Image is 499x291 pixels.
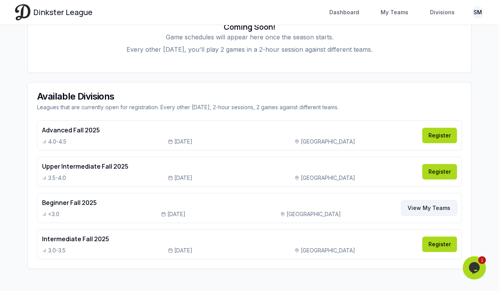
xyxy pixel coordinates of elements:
[15,4,93,20] a: Dinkster League
[287,210,341,218] span: [GEOGRAPHIC_DATA]
[376,5,413,19] a: My Teams
[301,174,355,182] span: [GEOGRAPHIC_DATA]
[167,210,185,218] span: [DATE]
[301,138,355,145] span: [GEOGRAPHIC_DATA]
[15,4,30,20] img: Dinkster
[48,210,59,218] span: <3.0
[48,247,66,254] span: 3.0-3.5
[42,198,396,207] h4: Beginner Fall 2025
[42,234,418,244] h4: Intermediate Fall 2025
[37,22,462,32] h3: Coming Soon!
[37,92,462,101] div: Available Divisions
[42,162,418,171] h4: Upper Intermediate Fall 2025
[425,5,459,19] a: Divisions
[174,174,192,182] span: [DATE]
[37,32,462,42] p: Game schedules will appear here once the season starts.
[48,174,66,182] span: 3.5-4.0
[37,103,462,111] div: Leagues that are currently open for registration. Every other [DATE], 2-hour sessions, 2 games ag...
[301,247,355,254] span: [GEOGRAPHIC_DATA]
[48,138,66,145] span: 4.0-4.5
[34,7,93,18] span: Dinkster League
[42,125,418,135] h4: Advanced Fall 2025
[422,237,457,252] a: Register
[174,247,192,254] span: [DATE]
[463,256,487,279] iframe: chat widget
[422,128,457,143] a: Register
[174,138,192,145] span: [DATE]
[472,6,484,19] button: SM
[422,164,457,179] a: Register
[37,45,462,54] p: Every other [DATE], you'll play 2 games in a 2-hour session against different teams.
[401,200,457,216] a: View My Teams
[325,5,364,19] a: Dashboard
